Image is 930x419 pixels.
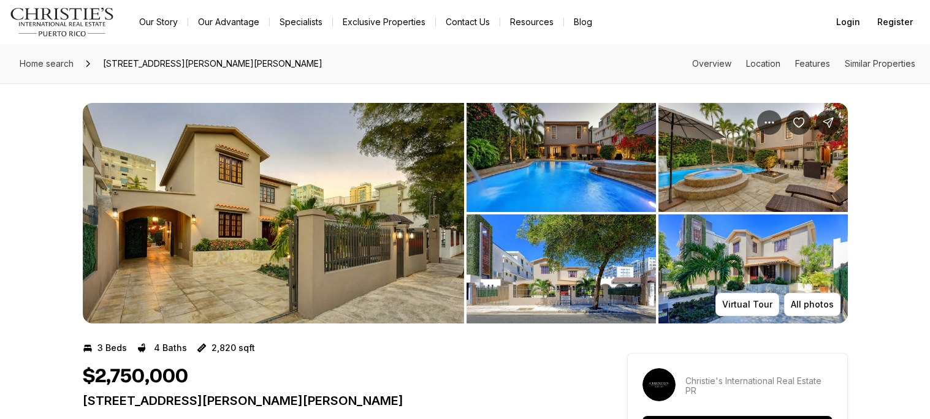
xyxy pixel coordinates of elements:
button: Virtual Tour [715,293,779,316]
button: Contact Us [436,13,500,31]
button: Share Property: 1151 MAGDALENA AVE [816,110,840,135]
p: All photos [791,300,834,309]
p: Virtual Tour [722,300,772,309]
a: Skip to: Overview [692,58,731,69]
span: Home search [20,58,74,69]
button: Login [829,10,867,34]
button: View image gallery [467,214,656,323]
button: View image gallery [658,103,848,212]
a: Skip to: Similar Properties [845,58,915,69]
button: All photos [784,293,840,316]
button: Save Property: 1151 MAGDALENA AVE [787,110,811,135]
button: Register [870,10,920,34]
li: 1 of 8 [83,103,464,323]
p: [STREET_ADDRESS][PERSON_NAME][PERSON_NAME] [83,393,583,408]
span: Login [836,17,860,27]
a: Skip to: Location [746,58,780,69]
a: Our Story [129,13,188,31]
a: Skip to: Features [795,58,830,69]
button: 4 Baths [137,338,187,358]
p: Christie's International Real Estate PR [685,376,833,396]
a: Specialists [270,13,332,31]
div: Listing Photos [83,103,848,323]
nav: Page section menu [692,59,915,69]
button: View image gallery [83,103,464,323]
span: [STREET_ADDRESS][PERSON_NAME][PERSON_NAME] [98,54,327,74]
button: View image gallery [658,214,848,323]
span: Register [877,17,913,27]
li: 2 of 8 [467,103,848,323]
a: Home search [15,54,78,74]
a: Our Advantage [188,13,269,31]
p: 3 Beds [97,343,127,353]
p: 4 Baths [154,343,187,353]
a: Resources [500,13,563,31]
h1: $2,750,000 [83,365,188,388]
button: View image gallery [467,103,656,212]
img: logo [10,7,115,37]
a: Exclusive Properties [333,13,435,31]
button: Property options [757,110,782,135]
a: Blog [564,13,602,31]
p: 2,820 sqft [212,343,255,353]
